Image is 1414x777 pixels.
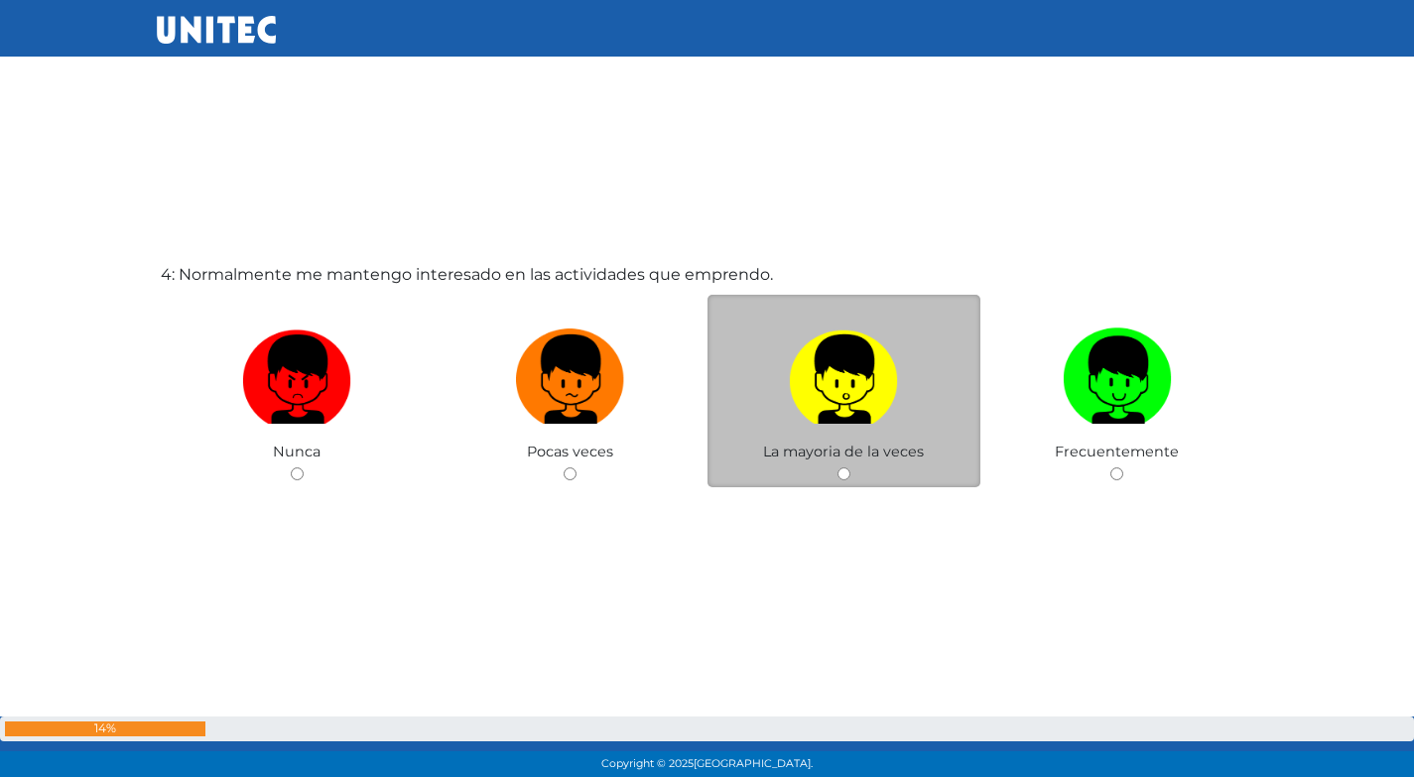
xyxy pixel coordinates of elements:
[161,263,773,287] label: 4: Normalmente me mantengo interesado en las actividades que emprendo.
[516,321,625,425] img: Pocas veces
[763,443,924,460] span: La mayoria de la veces
[694,757,813,770] span: [GEOGRAPHIC_DATA].
[527,443,613,460] span: Pocas veces
[157,16,276,44] img: UNITEC
[273,443,321,460] span: Nunca
[5,721,205,736] div: 14%
[1063,321,1172,425] img: Frecuentemente
[789,321,898,425] img: La mayoria de la veces
[1055,443,1179,460] span: Frecuentemente
[242,321,351,425] img: Nunca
